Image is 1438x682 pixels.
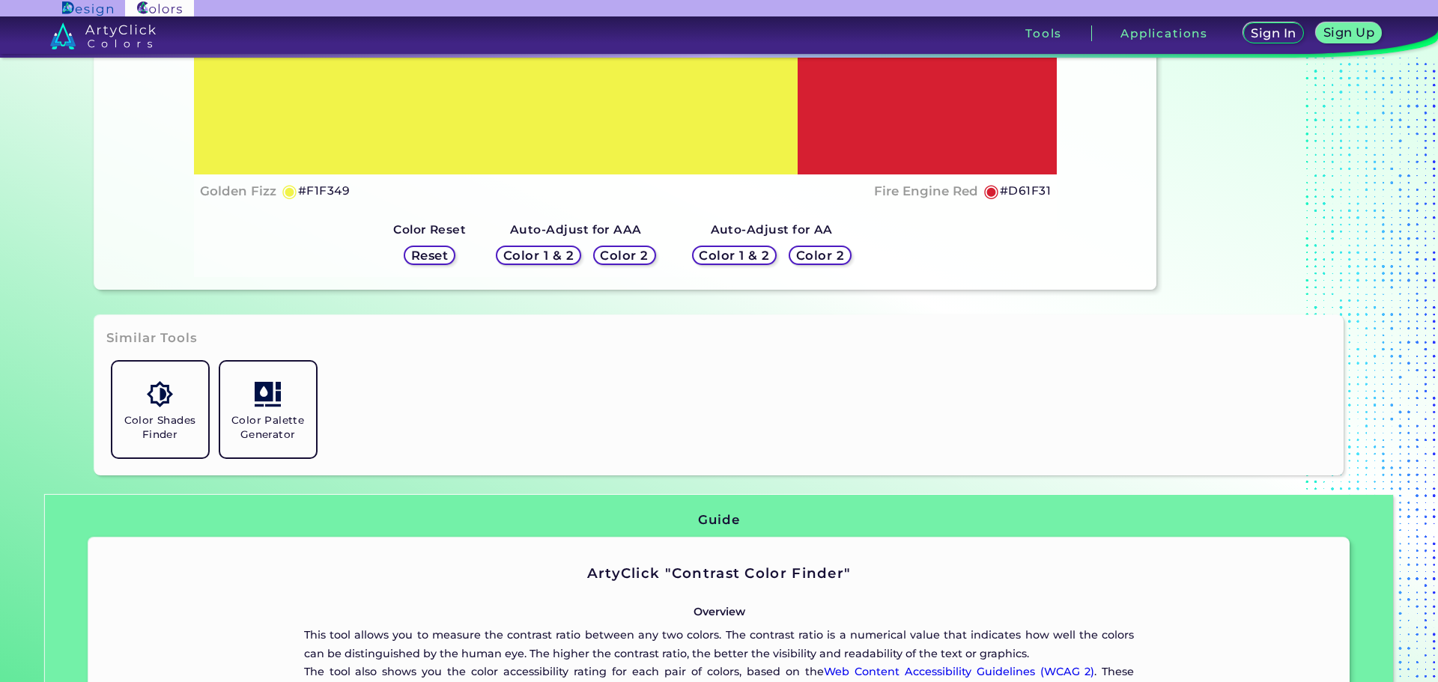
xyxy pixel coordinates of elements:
[255,381,281,407] img: icon_col_pal_col.svg
[304,564,1135,583] h2: ArtyClick "Contrast Color Finder"
[698,511,739,529] h3: Guide
[62,1,112,16] img: ArtyClick Design logo
[118,413,202,442] h5: Color Shades Finder
[50,22,156,49] img: logo_artyclick_colors_white.svg
[1320,24,1379,43] a: Sign Up
[1000,181,1051,201] h5: #D61F31
[1025,28,1062,39] h3: Tools
[106,356,214,463] a: Color Shades Finder
[603,250,646,261] h5: Color 2
[393,222,466,237] strong: Color Reset
[200,180,276,202] h4: Golden Fizz
[298,181,350,201] h5: #F1F349
[1326,27,1372,38] h5: Sign Up
[1246,24,1301,43] a: Sign In
[711,222,833,237] strong: Auto-Adjust for AA
[798,250,842,261] h5: Color 2
[1253,28,1293,39] h5: Sign In
[1120,28,1208,39] h3: Applications
[983,182,1000,200] h5: ◉
[106,329,198,347] h3: Similar Tools
[282,182,298,200] h5: ◉
[703,250,766,261] h5: Color 1 & 2
[874,180,978,202] h4: Fire Engine Red
[214,356,322,463] a: Color Palette Generator
[824,665,1095,678] a: Web Content Accessibility Guidelines (WCAG 2)
[304,626,1135,663] p: This tool allows you to measure the contrast ratio between any two colors. The contrast ratio is ...
[507,250,571,261] h5: Color 1 & 2
[304,603,1135,621] p: Overview
[413,250,446,261] h5: Reset
[147,381,173,407] img: icon_color_shades.svg
[510,222,642,237] strong: Auto-Adjust for AAA
[226,413,310,442] h5: Color Palette Generator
